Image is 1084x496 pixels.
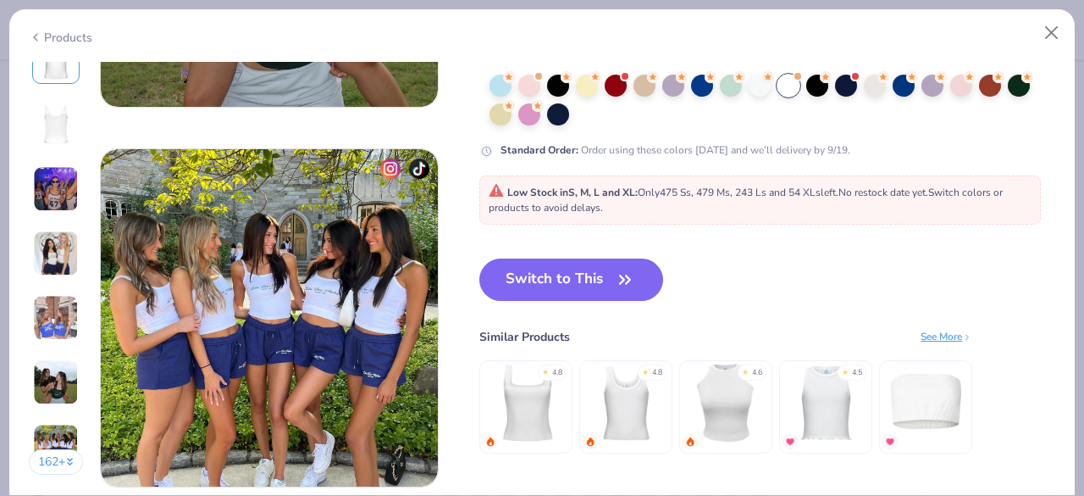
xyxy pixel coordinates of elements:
[742,367,749,374] div: ★
[921,329,972,344] div: See More
[786,363,866,443] img: Fresh Prints Sasha Crop Top
[501,143,578,157] strong: Standard Order :
[409,159,429,179] img: tiktok-icon.png
[485,437,495,447] img: trending.gif
[486,363,567,443] img: Fresh Prints Sydney Square Neck Tank Top
[642,367,649,374] div: ★
[652,367,662,379] div: 4.8
[380,159,401,179] img: insta-icon.png
[29,29,92,47] div: Products
[101,149,438,487] img: a4e8866c-4dbc-4b79-94f9-cfd73f6ba63d
[479,328,570,346] div: Similar Products
[29,449,84,475] button: 162+
[752,367,762,379] div: 4.6
[33,166,79,212] img: User generated content
[586,363,666,443] img: Fresh Prints Sunset Blvd Ribbed Scoop Tank Top
[838,186,928,199] span: No restock date yet.
[785,437,795,447] img: MostFav.gif
[686,363,766,443] img: Fresh Prints Marilyn Tank Top
[886,363,966,443] img: Fresh Prints Terry Bandeau
[685,437,695,447] img: trending.gif
[507,186,638,199] strong: Low Stock in S, M, L and XL :
[501,142,850,158] div: Order using these colors [DATE] and we’ll delivery by 9/19.
[1036,17,1068,49] button: Close
[585,437,595,447] img: trending.gif
[479,259,663,301] button: Switch to This
[33,231,79,276] img: User generated content
[885,437,895,447] img: MostFav.gif
[33,359,79,405] img: User generated content
[489,186,1003,215] span: Only 475 Ss, 479 Ms, 243 Ls and 54 XLs left. Switch colors or products to avoid delays.
[552,367,562,379] div: 4.8
[33,295,79,341] img: User generated content
[33,424,79,470] img: User generated content
[36,104,76,145] img: Back
[542,367,549,374] div: ★
[852,367,862,379] div: 4.5
[842,367,849,374] div: ★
